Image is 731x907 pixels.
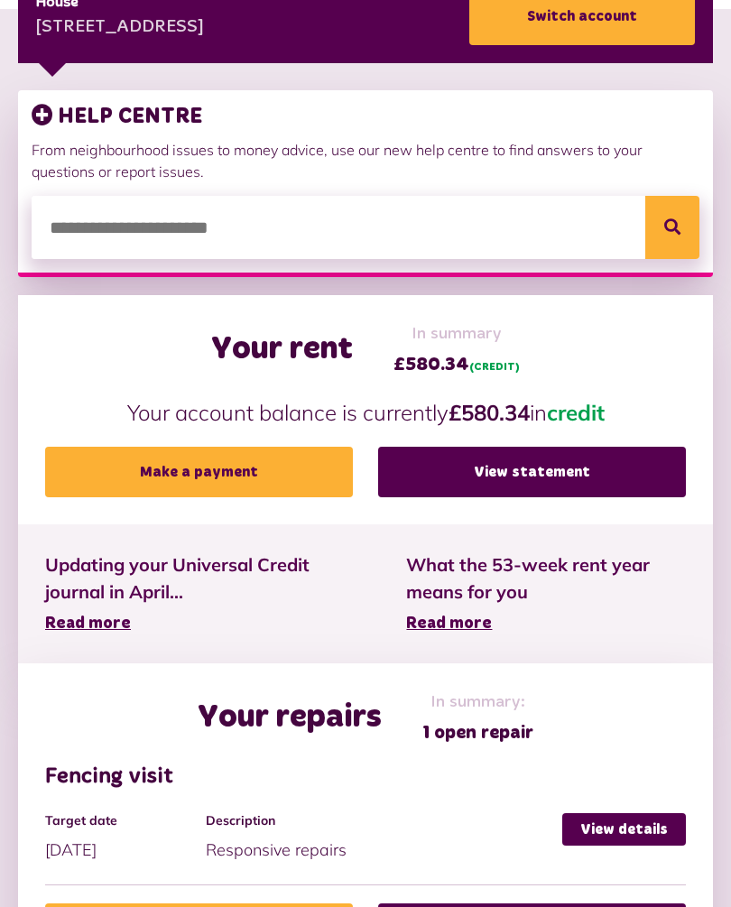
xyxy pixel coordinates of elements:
a: Make a payment [45,448,353,498]
span: 1 open repair [422,720,533,747]
span: In summary: [422,691,533,716]
h2: Your repairs [198,699,382,738]
a: Updating your Universal Credit journal in April... Read more [45,552,352,637]
p: From neighbourhood issues to money advice, use our new help centre to find answers to your questi... [32,140,699,183]
span: credit [547,400,605,427]
p: Your account balance is currently in [45,397,686,430]
h3: Fencing visit [45,765,686,791]
span: Read more [406,616,492,633]
h4: Description [206,814,554,829]
span: (CREDIT) [469,363,520,374]
span: Updating your Universal Credit journal in April... [45,552,352,606]
h3: HELP CENTRE [32,105,699,131]
a: View details [562,814,686,847]
div: [STREET_ADDRESS] [36,15,204,42]
strong: £580.34 [449,400,530,427]
div: [DATE] [45,814,206,863]
span: Read more [45,616,131,633]
h4: Target date [45,814,197,829]
span: In summary [393,323,520,347]
a: View statement [378,448,686,498]
a: What the 53-week rent year means for you Read more [406,552,686,637]
div: Responsive repairs [206,814,563,863]
h2: Your rent [211,331,353,370]
span: £580.34 [393,352,520,379]
span: What the 53-week rent year means for you [406,552,686,606]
